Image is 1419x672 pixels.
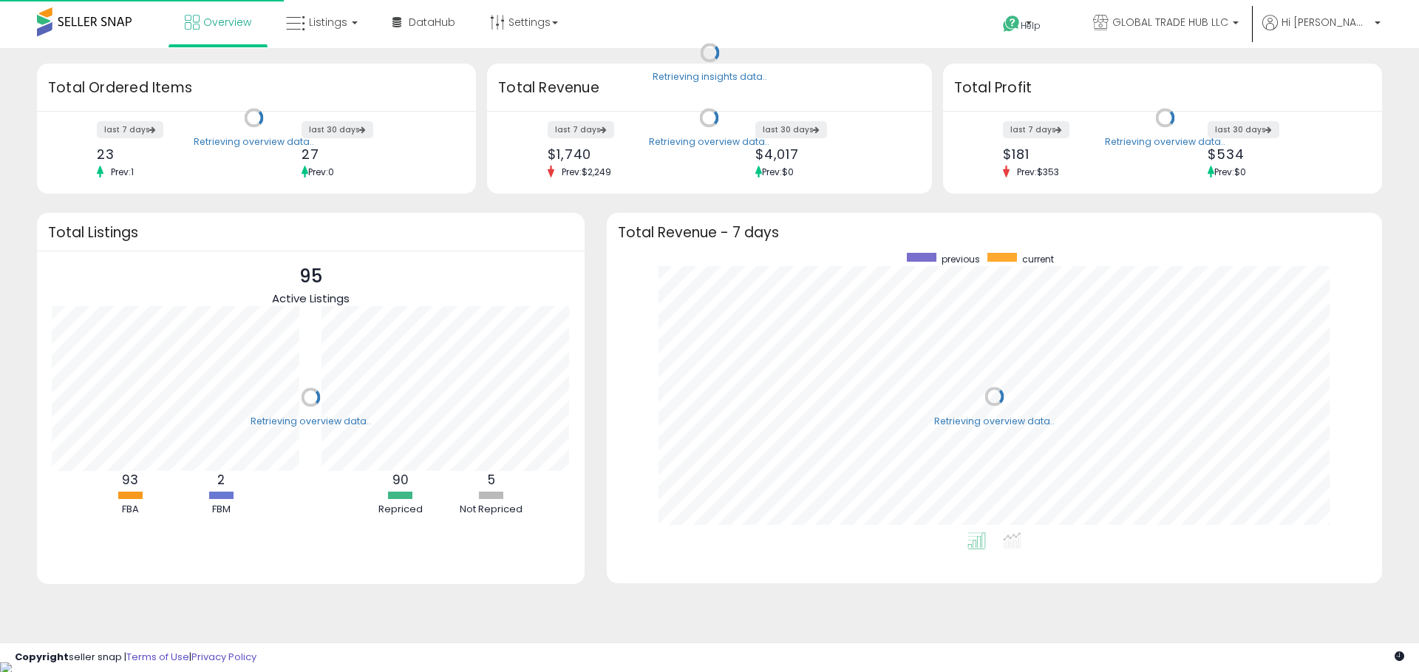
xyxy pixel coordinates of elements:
[991,4,1069,48] a: Help
[15,651,256,665] div: seller snap | |
[1002,15,1021,33] i: Get Help
[309,15,347,30] span: Listings
[251,415,371,429] div: Retrieving overview data..
[1262,15,1381,48] a: Hi [PERSON_NAME]
[934,415,1055,428] div: Retrieving overview data..
[1021,19,1041,32] span: Help
[203,15,251,30] span: Overview
[15,650,69,664] strong: Copyright
[1112,15,1228,30] span: GLOBAL TRADE HUB LLC
[191,650,256,664] a: Privacy Policy
[649,136,769,149] div: Retrieving overview data..
[409,15,455,30] span: DataHub
[194,136,314,149] div: Retrieving overview data..
[126,650,189,664] a: Terms of Use
[1105,136,1225,149] div: Retrieving overview data..
[1282,15,1370,30] span: Hi [PERSON_NAME]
